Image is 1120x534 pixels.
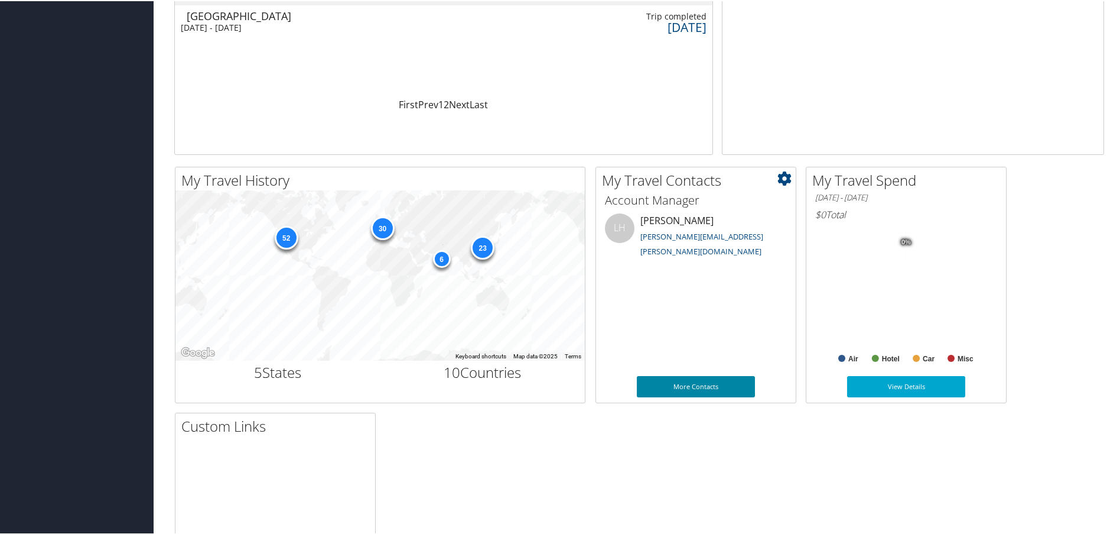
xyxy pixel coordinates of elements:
[958,354,974,362] text: Misc
[178,344,217,360] img: Google
[847,375,965,396] a: View Details
[178,344,217,360] a: Open this area in Google Maps (opens a new window)
[432,249,450,267] div: 6
[455,351,506,360] button: Keyboard shortcuts
[602,169,796,189] h2: My Travel Contacts
[418,97,438,110] a: Prev
[585,10,706,21] div: Trip completed
[438,97,444,110] a: 1
[181,21,307,32] div: [DATE] - [DATE]
[449,97,470,110] a: Next
[901,238,911,245] tspan: 0%
[399,97,418,110] a: First
[923,354,935,362] text: Car
[812,169,1006,189] h2: My Travel Spend
[585,21,706,31] div: [DATE]
[815,207,997,220] h6: Total
[637,375,755,396] a: More Contacts
[640,230,763,256] a: [PERSON_NAME][EMAIL_ADDRESS][PERSON_NAME][DOMAIN_NAME]
[605,191,787,208] h3: Account Manager
[513,352,558,358] span: Map data ©2025
[815,207,826,220] span: $0
[848,354,858,362] text: Air
[184,361,372,381] h2: States
[815,191,997,202] h6: [DATE] - [DATE]
[471,235,494,258] div: 23
[444,361,460,381] span: 10
[254,361,262,381] span: 5
[370,215,394,239] div: 30
[444,97,449,110] a: 2
[605,212,634,242] div: LH
[187,9,312,20] div: [GEOGRAPHIC_DATA]
[181,415,375,435] h2: Custom Links
[882,354,900,362] text: Hotel
[274,225,298,248] div: 52
[565,352,581,358] a: Terms (opens in new tab)
[470,97,488,110] a: Last
[389,361,577,381] h2: Countries
[599,212,793,261] li: [PERSON_NAME]
[181,169,585,189] h2: My Travel History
